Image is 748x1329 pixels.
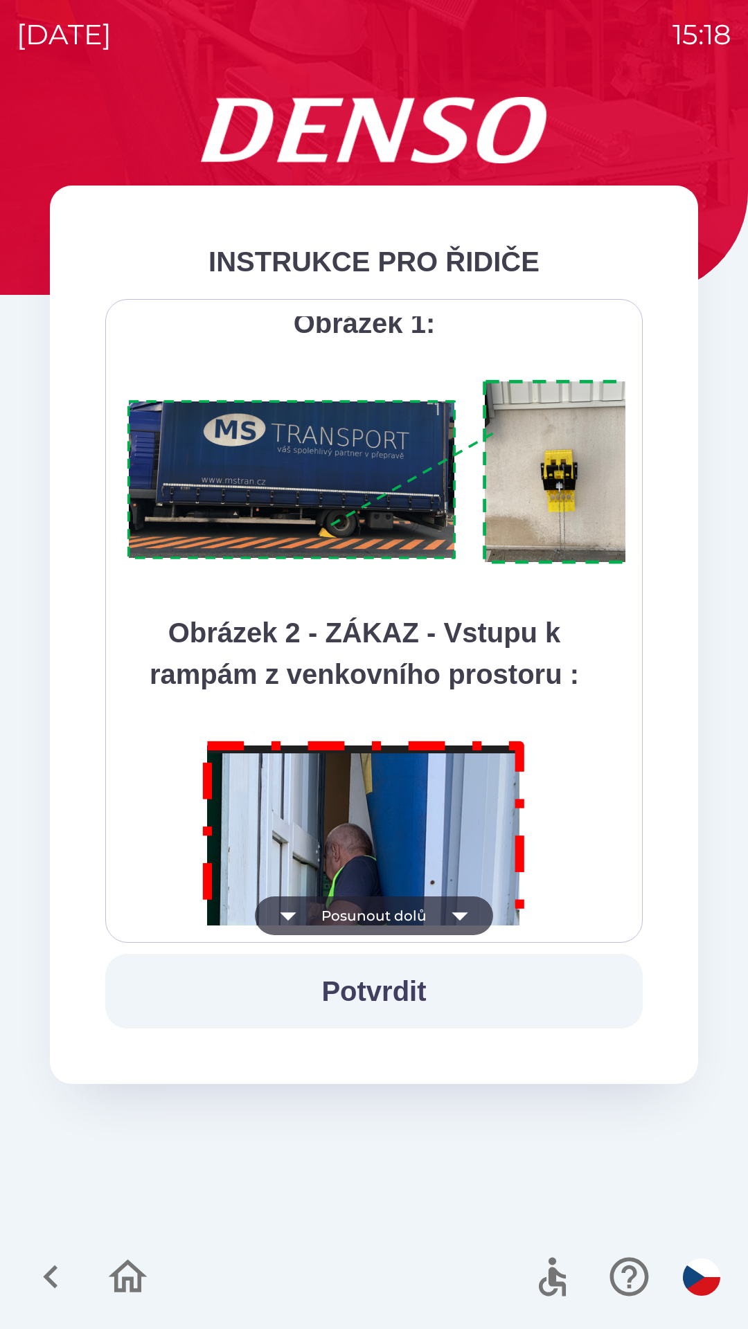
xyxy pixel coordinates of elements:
p: 15:18 [673,14,731,55]
img: A1ym8hFSA0ukAAAAAElFTkSuQmCC [123,372,660,573]
img: M8MNayrTL6gAAAABJRU5ErkJggg== [187,723,542,1231]
strong: Obrázek 2 - ZÁKAZ - Vstupu k rampám z venkovního prostoru : [150,617,579,689]
img: Logo [50,97,698,163]
p: [DATE] [17,14,112,55]
img: cs flag [683,1258,720,1296]
button: Posunout dolů [255,896,493,935]
div: INSTRUKCE PRO ŘIDIČE [105,241,643,282]
button: Potvrdit [105,954,643,1029]
strong: Obrázek 1: [294,308,436,338]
